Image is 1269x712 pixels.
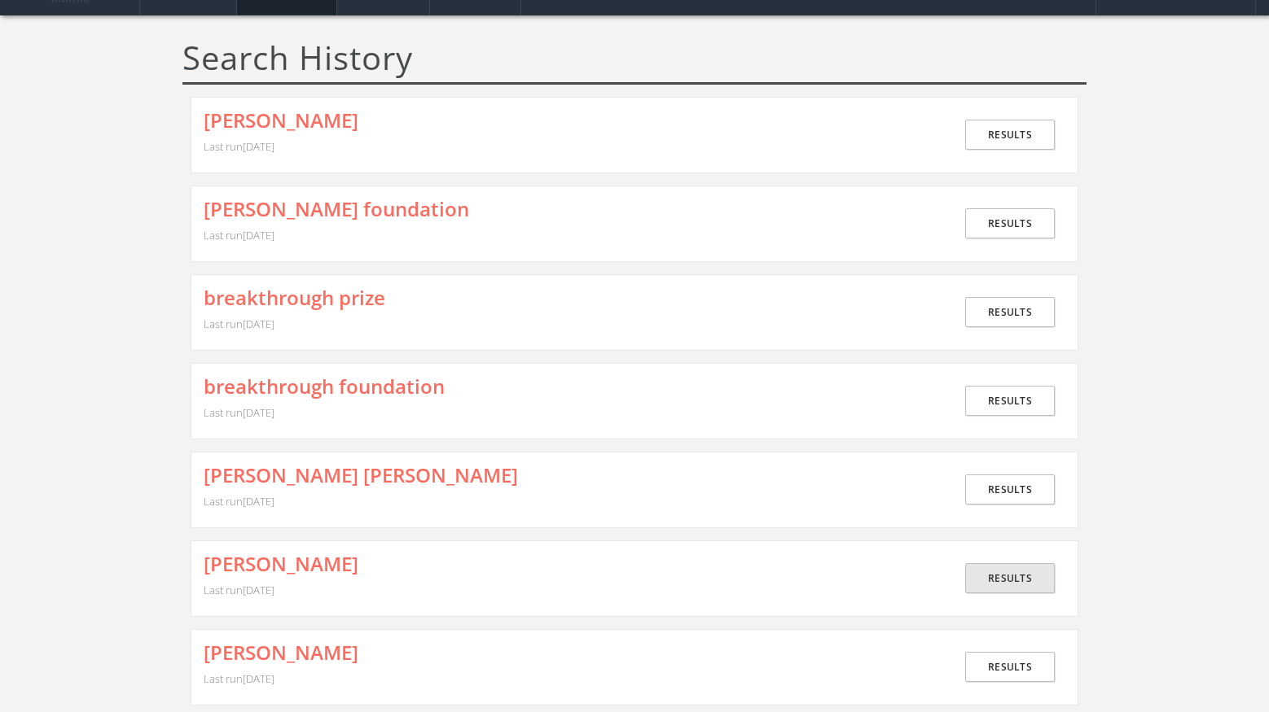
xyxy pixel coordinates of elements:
[204,405,274,420] span: Last run [DATE]
[204,465,518,486] a: [PERSON_NAME] [PERSON_NAME]
[965,208,1055,238] a: Results
[204,139,274,154] span: Last run [DATE]
[204,110,358,131] a: [PERSON_NAME]
[182,40,1087,85] h1: Search History
[204,376,445,397] a: breakthrough foundation
[204,583,274,597] span: Last run [DATE]
[965,474,1055,505] a: Results
[965,297,1055,327] a: Results
[204,494,274,509] span: Last run [DATE]
[204,199,469,220] a: [PERSON_NAME] foundation
[204,642,358,663] a: [PERSON_NAME]
[204,553,358,574] a: [PERSON_NAME]
[204,228,274,242] span: Last run [DATE]
[965,386,1055,416] a: Results
[204,671,274,686] span: Last run [DATE]
[965,563,1055,593] a: Results
[965,120,1055,150] a: Results
[204,317,274,331] span: Last run [DATE]
[965,652,1055,682] a: Results
[204,287,385,308] a: breakthrough prize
